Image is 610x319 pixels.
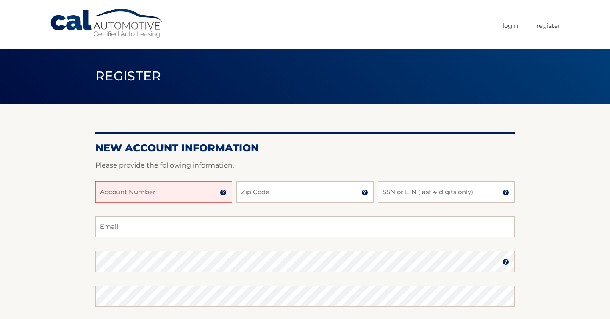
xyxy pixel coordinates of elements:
input: Zip Code [236,181,373,203]
img: tooltip.svg [220,189,227,196]
input: Email [95,216,515,237]
img: tooltip.svg [361,189,368,196]
a: Cal Automotive [50,8,164,38]
a: Login [502,19,518,33]
a: Register [536,19,560,33]
h2: New Account Information [95,142,515,154]
span: Register [95,68,161,84]
input: SSN or EIN (last 4 digits only) [378,181,515,203]
img: tooltip.svg [502,258,509,265]
img: tooltip.svg [502,189,509,196]
input: Account Number [95,181,232,203]
p: Please provide the following information. [95,159,515,171]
